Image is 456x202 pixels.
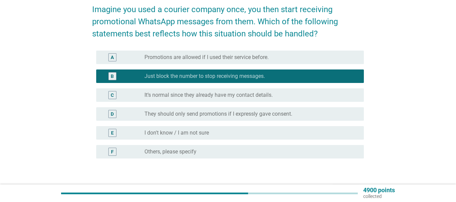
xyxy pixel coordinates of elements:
[144,129,209,136] label: I don't know / I am not sure
[111,54,114,61] div: A
[144,73,265,80] label: Just block the number to stop receiving messages.
[144,111,292,117] label: They should only send promotions if I expressly gave consent.
[111,73,114,80] div: B
[363,193,395,199] p: collected
[111,129,114,137] div: E
[363,187,395,193] p: 4900 points
[144,54,269,61] label: Promotions are allowed if I used their service before.
[144,148,196,155] label: Others, please specify
[111,92,114,99] div: C
[144,92,273,98] label: It’s normal since they already have my contact details.
[111,111,114,118] div: D
[111,148,114,155] div: F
